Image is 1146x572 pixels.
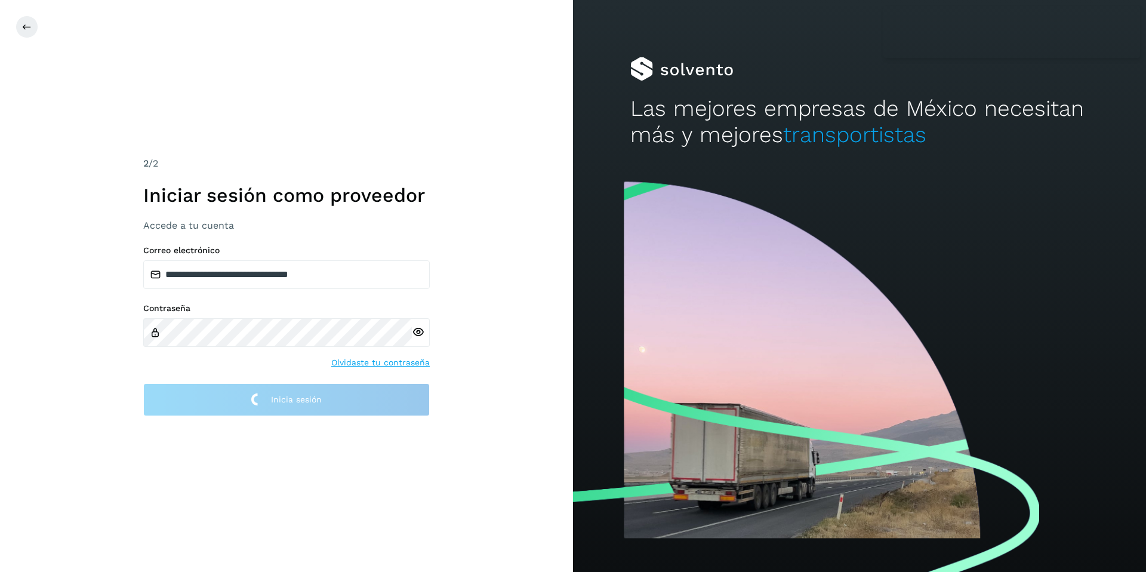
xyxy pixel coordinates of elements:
label: Contraseña [143,303,430,313]
button: Inicia sesión [143,383,430,416]
div: /2 [143,156,430,171]
a: Olvidaste tu contraseña [331,356,430,369]
label: Correo electrónico [143,245,430,256]
span: transportistas [783,122,926,147]
h3: Accede a tu cuenta [143,220,430,231]
span: Inicia sesión [271,395,322,404]
h2: Las mejores empresas de México necesitan más y mejores [630,96,1089,149]
h1: Iniciar sesión como proveedor [143,184,430,207]
span: 2 [143,158,149,169]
